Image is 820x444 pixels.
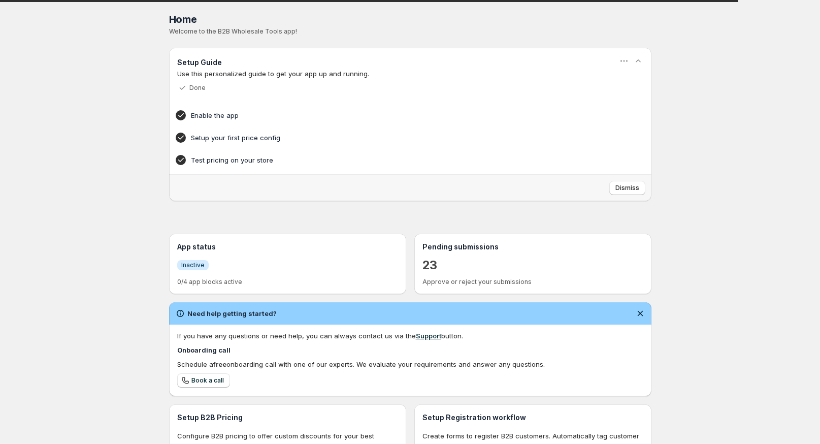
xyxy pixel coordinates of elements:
div: Schedule a onboarding call with one of our experts. We evaluate your requirements and answer any ... [177,359,643,369]
h3: App status [177,242,398,252]
span: Home [169,13,197,25]
p: 0/4 app blocks active [177,278,398,286]
button: Dismiss [609,181,645,195]
a: 23 [422,257,438,273]
h3: Pending submissions [422,242,643,252]
h3: Setup Registration workflow [422,413,643,423]
h2: Need help getting started? [187,308,277,319]
p: Done [189,84,206,92]
p: Welcome to the B2B Wholesale Tools app! [169,27,651,36]
h4: Setup your first price config [191,133,598,143]
h3: Setup Guide [177,57,222,68]
div: If you have any questions or need help, you can always contact us via the button. [177,331,643,341]
a: Support [416,332,441,340]
h4: Onboarding call [177,345,643,355]
a: Book a call [177,373,230,388]
h3: Setup B2B Pricing [177,413,398,423]
b: free [213,360,226,368]
p: Approve or reject your submissions [422,278,643,286]
p: Use this personalized guide to get your app up and running. [177,69,643,79]
button: Dismiss notification [633,306,647,321]
span: Inactive [181,261,205,269]
h4: Enable the app [191,110,598,120]
span: Dismiss [615,184,639,192]
span: Book a call [191,376,224,385]
h4: Test pricing on your store [191,155,598,165]
a: InfoInactive [177,260,209,270]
